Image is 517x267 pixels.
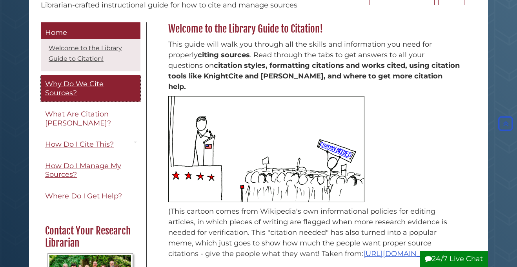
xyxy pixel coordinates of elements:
[198,51,250,59] strong: citing sources
[496,119,515,128] a: Back to Top
[363,249,445,258] a: [URL][DOMAIN_NAME]
[45,110,111,127] span: What Are Citation [PERSON_NAME]?
[41,136,140,153] a: How Do I Cite This?
[168,61,460,91] strong: citation styles, formatting citations and works cited, using citation tools like KnightCite and [...
[41,225,139,249] h2: Contact Your Research Librarian
[45,140,114,149] span: How Do I Cite This?
[41,187,140,205] a: Where Do I Get Help?
[45,80,104,97] span: Why Do We Cite Sources?
[41,75,140,102] a: Why Do We Cite Sources?
[45,192,122,200] span: Where Do I Get Help?
[41,105,140,132] a: What Are Citation [PERSON_NAME]?
[45,28,67,37] span: Home
[168,206,461,259] p: (This cartoon comes from Wikipedia's own informational policies for editing articles, in which pi...
[420,251,488,267] button: 24/7 Live Chat
[45,162,121,179] span: How Do I Manage My Sources?
[41,22,140,40] a: Home
[49,44,122,62] a: Welcome to the Library Guide to Citation!
[168,40,460,91] span: This guide will walk you through all the skills and information you need for properly . Read thro...
[41,1,297,9] span: Librarian-crafted instructional guide for how to cite and manage sources
[164,23,464,35] h2: Welcome to the Library Guide to Citation!
[168,96,364,202] img: Stick figure cartoon of politician speaking to crowd, person holding sign that reads "citation ne...
[41,157,140,183] a: How Do I Manage My Sources?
